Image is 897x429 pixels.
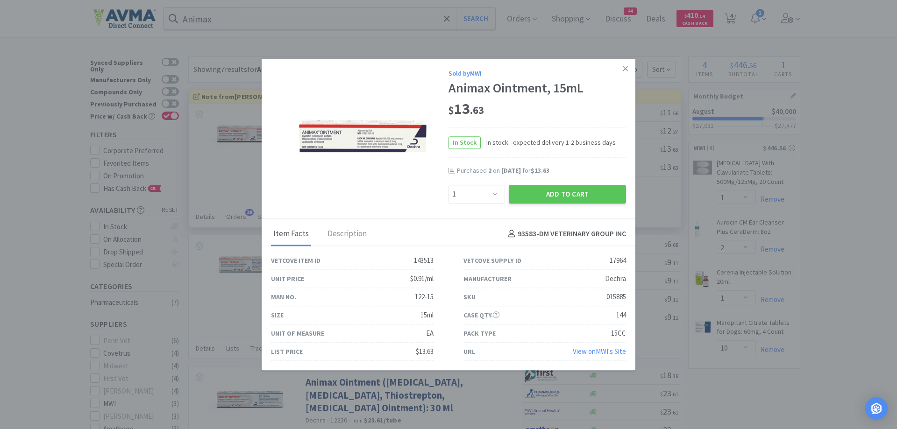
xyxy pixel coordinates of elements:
div: Open Intercom Messenger [865,397,888,420]
div: URL [463,346,475,357]
div: 143513 [414,255,434,266]
div: Vetcove Item ID [271,255,320,266]
div: 17964 [610,255,626,266]
div: Size [271,310,284,320]
div: EA [426,328,434,339]
div: $0.91/ml [410,273,434,284]
div: Pack Type [463,328,496,338]
span: 2 [488,166,491,175]
div: 15CC [611,328,626,339]
span: In stock - expected delivery 1-2 business days [481,138,616,148]
span: . 63 [470,104,484,117]
div: Dechra [605,273,626,284]
span: $13.63 [531,166,549,175]
img: c3f685acf0f7416b8c45b6554a4ef553_17964.png [290,113,430,159]
div: Vetcove Supply ID [463,255,521,266]
span: In Stock [449,137,480,148]
div: Unit of Measure [271,328,324,338]
span: $ [448,104,454,117]
div: Man No. [271,292,296,302]
div: 015885 [606,291,626,302]
div: Sold by MWI [448,68,626,78]
div: Description [325,223,369,246]
button: Add to Cart [509,185,626,204]
div: 122-15 [415,291,434,302]
a: View onMWI's Site [573,347,626,356]
div: 144 [616,309,626,321]
div: Purchased on for [457,166,626,176]
div: Case Qty. [463,310,499,320]
div: Manufacturer [463,274,512,284]
div: Item Facts [271,223,311,246]
div: Unit Price [271,274,304,284]
div: List Price [271,346,303,357]
div: 15ml [420,309,434,321]
span: [DATE] [501,166,521,175]
div: Animax Ointment, 15mL [448,80,626,96]
h4: 93583 - DM VETERINARY GROUP INC [505,228,626,240]
span: 13 [448,100,484,119]
div: $13.63 [416,346,434,357]
div: SKU [463,292,476,302]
